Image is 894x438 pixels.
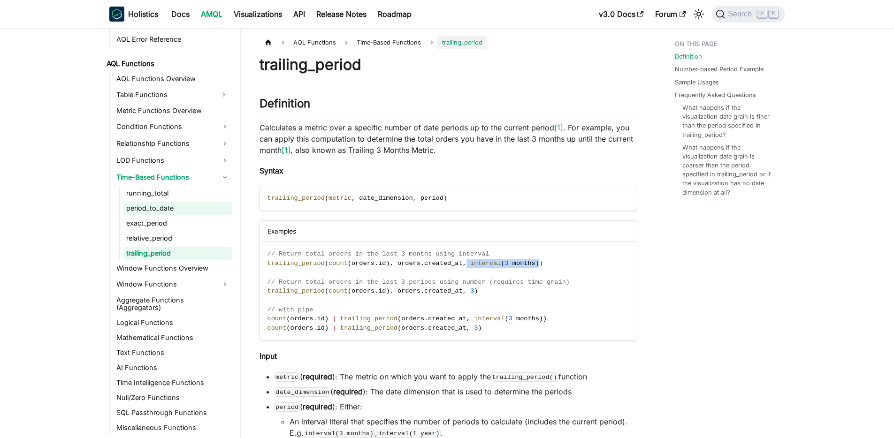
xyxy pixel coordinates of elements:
[114,72,232,85] a: AQL Functions Overview
[325,287,329,295] span: (
[691,7,706,22] button: Switch between dark and light mode (currently light mode)
[114,262,232,275] a: Window Functions Overview
[325,260,329,267] span: (
[114,153,232,168] a: LOD Functions
[275,372,300,382] code: metric
[317,315,325,322] span: id
[359,195,413,202] span: date_dimension
[114,346,232,359] a: Text Functions
[443,195,447,202] span: )
[516,315,539,322] span: months
[325,315,329,322] span: )
[352,36,426,49] span: Time-Based Functions
[114,361,232,374] a: AI Functions
[114,119,232,134] a: Condition Functions
[378,260,386,267] span: id
[260,97,637,114] h2: Definition
[114,406,232,419] a: SQL Passthrough Functions
[317,325,325,332] span: id
[267,250,489,257] span: // Return total orders in the last 3 months using interval
[675,52,702,61] a: Definition
[539,260,543,267] span: )
[329,195,351,202] span: metric
[463,260,466,267] span: ,
[504,260,508,267] span: 3
[109,7,158,22] a: HolisticsHolistics
[512,260,535,267] span: months
[100,28,241,438] nav: Docs sidebar
[267,315,287,322] span: count
[478,325,481,332] span: )
[474,325,478,332] span: 3
[340,325,397,332] span: trailing_period
[329,260,348,267] span: count
[543,315,547,322] span: )
[397,287,420,295] span: orders
[260,122,637,156] p: Calculates a metric over a specific number of date periods up to the current period . For example...
[114,104,232,117] a: Metric Functions Overview
[420,260,424,267] span: .
[114,316,232,329] a: Logical Functions
[351,195,355,202] span: ,
[109,7,124,22] img: Holistics
[397,260,420,267] span: orders
[554,123,563,132] a: [1]
[420,195,443,202] span: period
[466,325,470,332] span: ,
[114,87,215,102] a: Table Functions
[332,315,336,322] span: |
[682,143,776,197] a: What happens if the visualization date grain is coarser than the period specified in trailing_per...
[275,387,330,397] code: date_dimension
[769,9,778,18] kbd: K
[275,371,637,382] li: ( ): The metric on which you want to apply the function
[386,287,390,295] span: )
[351,287,374,295] span: orders
[260,166,283,175] strong: Syntax
[757,9,767,18] kbd: ⌘
[114,391,232,404] a: Null/Zero Functions
[397,315,401,322] span: (
[463,287,466,295] span: ,
[123,187,232,200] a: running_total
[593,7,649,22] a: v3.0 Docs
[288,7,311,22] a: API
[267,287,325,295] span: trailing_period
[372,7,417,22] a: Roadmap
[401,315,424,322] span: orders
[325,325,329,332] span: )
[114,136,232,151] a: Relationship Functions
[282,145,290,155] a: [1]
[390,287,394,295] span: ,
[378,287,386,295] span: id
[215,87,232,102] button: Expand sidebar category 'Table Functions'
[712,6,785,23] button: Search (Command+K)
[491,372,558,382] code: trailing_period()
[428,325,466,332] span: created_at
[424,315,428,322] span: .
[332,325,336,332] span: |
[114,331,232,344] a: Mathematical Functions
[424,260,463,267] span: created_at
[377,429,441,438] code: interval(1 year)
[474,315,504,322] span: interval
[311,7,372,22] a: Release Notes
[114,277,232,292] a: Window Functions
[267,195,325,202] span: trailing_period
[470,260,501,267] span: interval
[374,287,378,295] span: .
[128,8,158,20] b: Holistics
[260,351,277,361] strong: Input
[675,65,764,74] a: Number-based Period Example
[397,325,401,332] span: (
[466,315,470,322] span: ,
[682,103,776,139] a: What happens if the visualization date grain is finer than the period specified in trailing_period?
[275,386,637,397] li: ( ): The date dimension that is used to determine the periods
[275,402,300,412] code: period
[504,315,508,322] span: (
[474,287,478,295] span: )
[390,260,394,267] span: ,
[413,195,417,202] span: ,
[535,260,539,267] span: )
[166,7,195,22] a: Docs
[313,325,317,332] span: .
